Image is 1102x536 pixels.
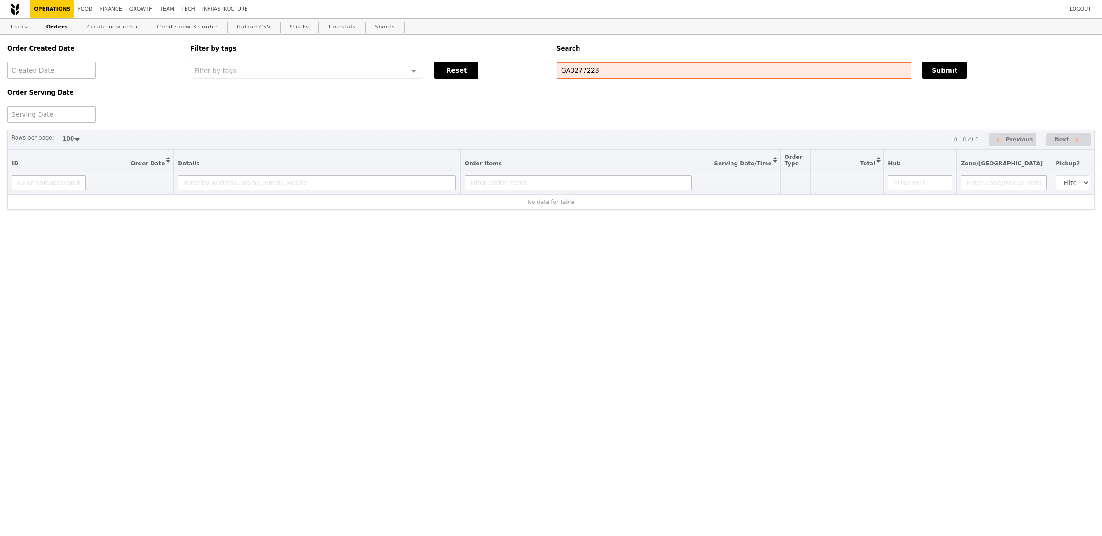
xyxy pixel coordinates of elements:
[12,199,1090,205] div: No data for table
[1056,160,1080,167] span: Pickup?
[7,89,180,96] h5: Order Serving Date
[557,62,911,79] input: Search any field
[195,66,236,74] span: Filter by tags
[43,19,72,35] a: Orders
[1046,133,1091,147] button: Next
[7,19,31,35] a: Users
[954,136,978,143] div: 0 - 0 of 0
[7,106,96,123] input: Serving Date
[785,154,803,167] span: Order Type
[1006,134,1033,145] span: Previous
[434,62,478,79] button: Reset
[191,45,545,52] h5: Filter by tags
[233,19,275,35] a: Upload CSV
[7,45,180,52] h5: Order Created Date
[11,3,19,15] img: Grain logo
[961,175,1047,190] input: Filter Zone/Pickup Point
[178,175,456,190] input: Filter by Address, Name, Email, Mobile
[989,133,1036,147] button: Previous
[84,19,142,35] a: Create new order
[371,19,399,35] a: Shouts
[12,160,18,167] span: ID
[922,62,967,79] button: Submit
[286,19,313,35] a: Stocks
[961,160,1043,167] span: Zone/[GEOGRAPHIC_DATA]
[154,19,222,35] a: Create new 3p order
[888,160,900,167] span: Hub
[888,175,952,190] input: Filter Hub
[465,175,692,190] input: Filter Order Items
[178,160,199,167] span: Details
[7,62,96,79] input: Created Date
[1054,134,1069,145] span: Next
[324,19,360,35] a: Timeslots
[465,160,502,167] span: Order Items
[12,175,86,190] input: ID or Salesperson name
[557,45,1095,52] h5: Search
[11,133,54,142] label: Rows per page:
